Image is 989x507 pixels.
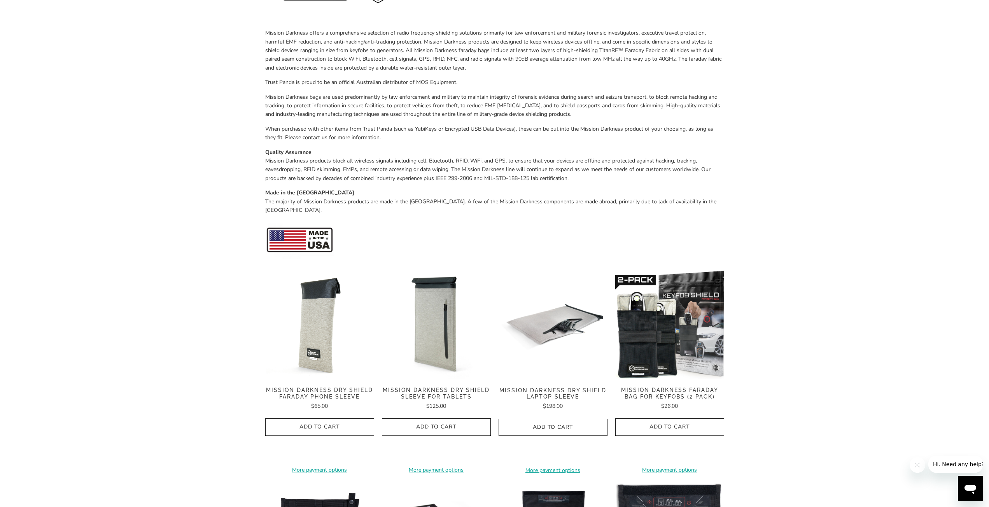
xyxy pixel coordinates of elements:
[265,270,374,379] img: Mission Darkness Dry Shield Faraday Phone Sleeve - Trust Panda
[390,424,483,430] span: Add to Cart
[499,387,607,400] span: Mission Darkness Dry Shield Laptop Sleeve
[265,387,374,411] a: Mission Darkness Dry Shield Faraday Phone Sleeve $65.00
[661,402,678,410] span: $26.00
[265,93,724,119] p: Mission Darkness bags are used predominantly by law enforcement and military to maintain integrit...
[265,466,374,474] a: More payment options
[471,55,676,63] span: radio signals with 90dB average attenuation from low MHz all the way up to 40GHz
[5,5,56,12] span: Hi. Need any help?
[265,148,724,183] p: Mission Darkness products block all wireless signals including cell, Bluetooth, RFID, WiFi, and G...
[265,125,724,142] p: When purchased with other items from Trust Panda (such as YubiKeys or Encrypted USB Data Devices)...
[499,419,607,436] button: Add to Cart
[382,387,491,411] a: Mission Darkness Dry Shield Sleeve For Tablets $125.00
[265,189,354,196] strong: Made in the [GEOGRAPHIC_DATA]
[382,466,491,474] a: More payment options
[382,270,491,379] a: Mission Darkness Dry Shield Sleeve For Tablets Mission Darkness Dry Shield Sleeve For Tablets
[265,78,724,87] p: Trust Panda is proud to be an official Australian distributor of MOS Equipment.
[426,402,446,410] span: $125.00
[311,402,328,410] span: $65.00
[382,270,491,379] img: Mission Darkness Dry Shield Sleeve For Tablets
[543,402,563,410] span: $198.00
[265,418,374,436] button: Add to Cart
[623,424,716,430] span: Add to Cart
[265,189,724,215] p: The majority of Mission Darkness products are made in the [GEOGRAPHIC_DATA]. A few of the Mission...
[265,387,374,400] span: Mission Darkness Dry Shield Faraday Phone Sleeve
[615,270,724,379] img: Mission Darkness Faraday Bag for Keyfobs (2 pack)
[382,418,491,436] button: Add to Cart
[265,29,724,72] p: Mission Darkness offers a comprehensive selection of radio frequency shielding solutions primaril...
[615,387,724,411] a: Mission Darkness Faraday Bag for Keyfobs (2 pack) $26.00
[499,387,607,411] a: Mission Darkness Dry Shield Laptop Sleeve $198.00
[928,456,983,473] iframe: Message from company
[499,270,607,379] img: Mission Darkness Dry Shield Laptop Sleeve
[615,418,724,436] button: Add to Cart
[615,387,724,400] span: Mission Darkness Faraday Bag for Keyfobs (2 pack)
[273,424,366,430] span: Add to Cart
[382,387,491,400] span: Mission Darkness Dry Shield Sleeve For Tablets
[615,466,724,474] a: More payment options
[910,457,925,473] iframe: Close message
[265,270,374,379] a: Mission Darkness Dry Shield Faraday Phone Sleeve - Trust Panda Mission Darkness Dry Shield Farada...
[507,424,599,431] span: Add to Cart
[499,270,607,379] a: Mission Darkness Dry Shield Laptop Sleeve Mission Darkness Dry Shield Laptop Sleeve
[499,466,607,475] a: More payment options
[265,149,312,156] strong: Quality Assurance
[958,476,983,501] iframe: Button to launch messaging window
[615,270,724,379] a: Mission Darkness Faraday Bag for Keyfobs (2 pack) Mission Darkness Faraday Bag for Keyfobs (2 pack)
